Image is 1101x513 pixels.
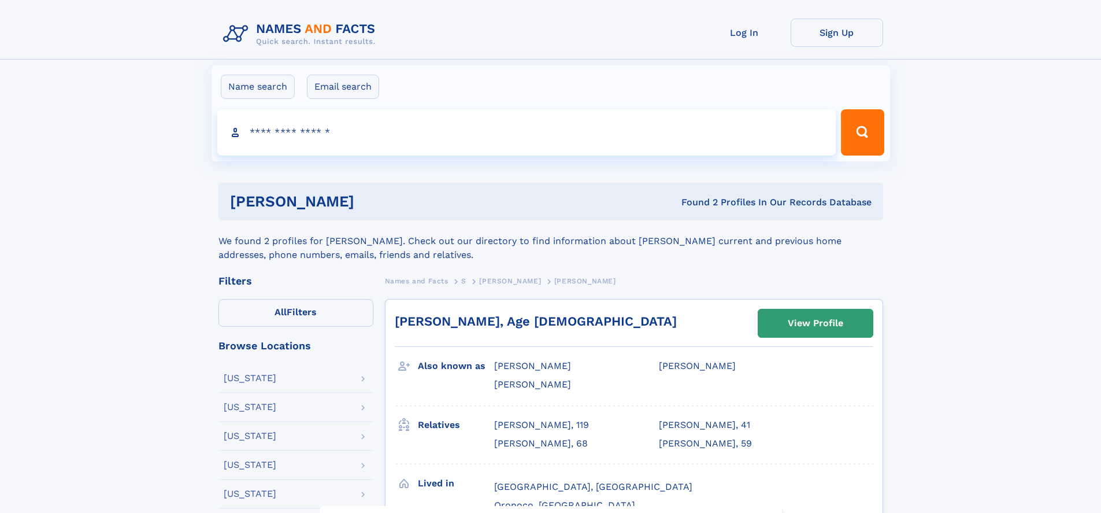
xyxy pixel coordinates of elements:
[758,309,873,337] a: View Profile
[479,274,541,288] a: [PERSON_NAME]
[230,194,518,209] h1: [PERSON_NAME]
[788,310,843,337] div: View Profile
[494,437,588,450] a: [PERSON_NAME], 68
[518,196,872,209] div: Found 2 Profiles In Our Records Database
[221,75,295,99] label: Name search
[841,109,884,156] button: Search Button
[494,500,635,511] span: Oronoco, [GEOGRAPHIC_DATA]
[218,299,373,327] label: Filters
[218,220,883,262] div: We found 2 profiles for [PERSON_NAME]. Check out our directory to find information about [PERSON_...
[224,489,276,499] div: [US_STATE]
[218,341,373,351] div: Browse Locations
[494,481,692,492] span: [GEOGRAPHIC_DATA], [GEOGRAPHIC_DATA]
[659,360,736,371] span: [PERSON_NAME]
[554,277,616,285] span: [PERSON_NAME]
[224,403,276,412] div: [US_STATE]
[494,379,571,390] span: [PERSON_NAME]
[307,75,379,99] label: Email search
[461,277,466,285] span: S
[418,474,494,493] h3: Lived in
[218,276,373,286] div: Filters
[659,437,752,450] a: [PERSON_NAME], 59
[224,431,276,441] div: [US_STATE]
[395,314,677,329] a: [PERSON_NAME], Age [DEMOGRAPHIC_DATA]
[791,19,883,47] a: Sign Up
[218,19,385,50] img: Logo Names and Facts
[461,274,466,288] a: S
[479,277,541,285] span: [PERSON_NAME]
[698,19,791,47] a: Log In
[224,374,276,383] div: [US_STATE]
[217,109,836,156] input: search input
[224,460,276,470] div: [US_STATE]
[418,356,494,376] h3: Also known as
[275,307,287,318] span: All
[659,419,750,431] a: [PERSON_NAME], 41
[494,419,589,431] a: [PERSON_NAME], 119
[418,415,494,435] h3: Relatives
[385,274,448,288] a: Names and Facts
[494,360,571,371] span: [PERSON_NAME]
